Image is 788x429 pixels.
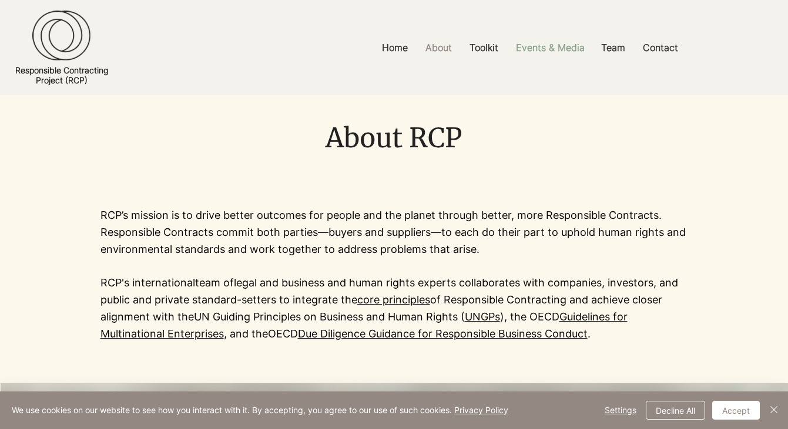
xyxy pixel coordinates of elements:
p: About [420,35,458,61]
p: RCP's international legal and business and human rights experts collaborates with companies, inve... [100,275,688,342]
a: Guidelines for Multinational Enterprises [100,310,628,340]
button: Accept [712,401,760,420]
a: core principles [357,293,430,306]
a: Team [592,35,634,61]
nav: Site [271,35,788,61]
p: Events & Media [510,35,591,61]
img: Close [767,403,781,417]
button: Decline All [646,401,705,420]
a: UN Guiding Principles on Business and Human Rights ( [194,310,465,323]
span: Settings [605,401,636,419]
p: Toolkit [464,35,504,61]
p: Team [595,35,631,61]
a: OECD [268,327,298,340]
p: Contact [637,35,684,61]
a: UNGPs [465,310,500,323]
a: Home [373,35,417,61]
a: Privacy Policy [454,405,508,415]
a: Due Diligence Guidance for Responsible Business Conduct [298,327,588,340]
h1: About RCP [173,120,615,157]
a: Responsible ContractingProject (RCP) [15,65,108,85]
a: Toolkit [461,35,507,61]
a: Events & Media [507,35,592,61]
p: Home [376,35,414,61]
span: team of [195,276,234,289]
button: Close [767,401,781,420]
p: RCP’s mission is to drive better outcomes for people and the planet through better, more Responsi... [100,207,688,258]
a: ) [500,310,504,323]
a: Contact [634,35,687,61]
span: We use cookies on our website to see how you interact with it. By accepting, you agree to our use... [12,405,508,416]
a: About [417,35,461,61]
